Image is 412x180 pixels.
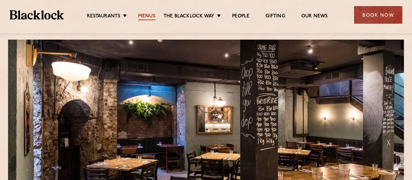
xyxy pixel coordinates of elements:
a: Restaurants [87,13,120,20]
a: Menus [138,13,155,20]
a: People [232,13,249,20]
div: Book Now [354,6,402,24]
a: The Blacklock Way [164,13,214,20]
a: Gifting [266,13,285,20]
img: BL_Textured_Logo-footer-cropped.svg [10,10,64,19]
a: Our News [301,13,328,20]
